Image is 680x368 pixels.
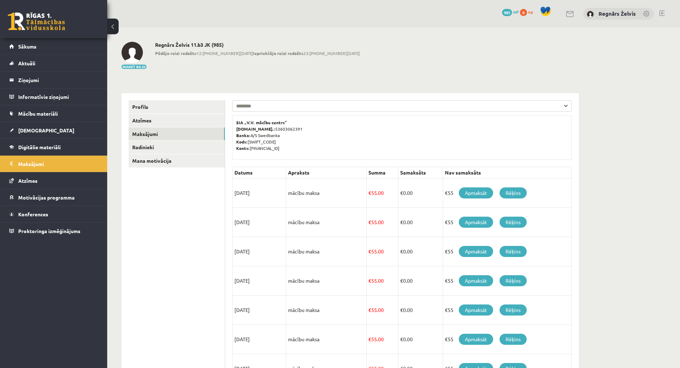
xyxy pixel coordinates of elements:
[398,178,443,208] td: 0.00
[236,119,568,151] p: 53603062391 A/S Swedbanka [SWIFT_CODE] [FINANCIAL_ID]
[121,65,147,69] button: Mainīt bildi
[367,237,398,266] td: 55.00
[367,178,398,208] td: 55.00
[520,9,527,16] span: 0
[9,38,98,55] a: Sākums
[443,266,571,296] td: €55
[9,72,98,88] a: Ziņojumi
[367,208,398,237] td: 55.00
[443,167,571,178] th: Nav samaksāts
[367,296,398,325] td: 55.00
[155,50,360,56] span: 12:[PHONE_NUMBER][DATE] 23:[PHONE_NUMBER][DATE]
[459,246,493,257] a: Apmaksāt
[286,266,367,296] td: mācību maksa
[236,132,250,138] b: Banka:
[368,277,371,284] span: €
[500,246,527,257] a: Rēķins
[528,9,533,15] span: xp
[502,9,519,15] a: 985 mP
[155,42,360,48] h2: Regnārs Želvis 11.b3 JK (985)
[8,12,65,30] a: Rīgas 1. Tālmācības vidusskola
[286,178,367,208] td: mācību maksa
[233,296,286,325] td: [DATE]
[500,217,527,228] a: Rēķins
[18,110,58,117] span: Mācību materiāli
[443,325,571,354] td: €55
[18,127,74,133] span: [DEMOGRAPHIC_DATA]
[599,10,636,17] a: Regnārs Želvis
[368,336,371,342] span: €
[233,167,286,178] th: Datums
[9,223,98,239] a: Proktoringa izmēģinājums
[18,177,38,184] span: Atzīmes
[587,11,594,18] img: Regnārs Želvis
[400,336,403,342] span: €
[236,145,250,151] b: Konts:
[502,9,512,16] span: 985
[18,60,35,66] span: Aktuāli
[233,237,286,266] td: [DATE]
[398,266,443,296] td: 0.00
[286,208,367,237] td: mācību maksa
[500,304,527,316] a: Rēķins
[9,55,98,71] a: Aktuāli
[129,114,225,127] a: Atzīmes
[233,325,286,354] td: [DATE]
[18,228,80,234] span: Proktoringa izmēģinājums
[398,208,443,237] td: 0.00
[286,237,367,266] td: mācību maksa
[9,156,98,172] a: Maksājumi
[398,325,443,354] td: 0.00
[400,248,403,254] span: €
[129,154,225,167] a: Mana motivācija
[367,266,398,296] td: 55.00
[400,307,403,313] span: €
[400,190,403,196] span: €
[9,122,98,138] a: [DEMOGRAPHIC_DATA]
[18,211,48,217] span: Konferences
[9,189,98,206] a: Motivācijas programma
[398,167,443,178] th: Samaksāts
[18,194,75,201] span: Motivācijas programma
[398,237,443,266] td: 0.00
[459,334,493,345] a: Apmaksāt
[18,43,36,50] span: Sākums
[367,167,398,178] th: Summa
[513,9,519,15] span: mP
[443,237,571,266] td: €55
[286,325,367,354] td: mācību maksa
[459,217,493,228] a: Apmaksāt
[286,167,367,178] th: Apraksts
[443,178,571,208] td: €55
[400,219,403,225] span: €
[459,187,493,198] a: Apmaksāt
[443,208,571,237] td: €55
[500,275,527,286] a: Rēķins
[500,187,527,198] a: Rēķins
[9,172,98,189] a: Atzīmes
[233,266,286,296] td: [DATE]
[500,334,527,345] a: Rēķins
[236,126,275,132] b: [DOMAIN_NAME].:
[155,50,197,56] b: Pēdējo reizi redzēts
[368,307,371,313] span: €
[129,127,225,141] a: Maksājumi
[9,89,98,105] a: Informatīvie ziņojumi
[9,139,98,155] a: Digitālie materiāli
[520,9,536,15] a: 0 xp
[9,206,98,222] a: Konferences
[367,325,398,354] td: 55.00
[233,178,286,208] td: [DATE]
[18,89,98,105] legend: Informatīvie ziņojumi
[398,296,443,325] td: 0.00
[286,296,367,325] td: mācību maksa
[9,105,98,122] a: Mācību materiāli
[368,248,371,254] span: €
[368,190,371,196] span: €
[459,275,493,286] a: Apmaksāt
[236,120,287,125] b: SIA „V.V. mācību centrs”
[233,208,286,237] td: [DATE]
[459,304,493,316] a: Apmaksāt
[129,100,225,114] a: Profils
[18,72,98,88] legend: Ziņojumi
